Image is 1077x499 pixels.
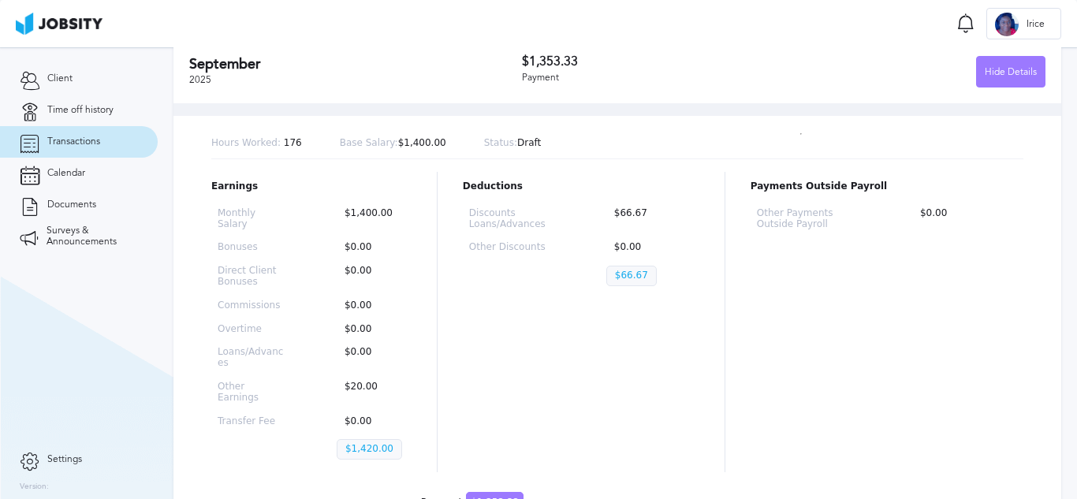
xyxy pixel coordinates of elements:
[912,208,1017,230] p: $0.00
[218,416,286,427] p: Transfer Fee
[484,137,517,148] span: Status:
[211,181,412,192] p: Earnings
[977,57,1045,88] div: Hide Details
[47,199,96,210] span: Documents
[337,300,405,311] p: $0.00
[218,242,286,253] p: Bonuses
[337,208,405,230] p: $1,400.00
[218,266,286,288] p: Direct Client Bonuses
[337,242,405,253] p: $0.00
[337,382,405,404] p: $20.00
[218,347,286,369] p: Loans/Advances
[211,137,281,148] span: Hours Worked:
[484,138,542,149] p: Draft
[606,208,693,230] p: $66.67
[757,208,862,230] p: Other Payments Outside Payroll
[522,73,784,84] div: Payment
[751,181,1023,192] p: Payments Outside Payroll
[47,168,85,179] span: Calendar
[218,382,286,404] p: Other Earnings
[189,74,211,85] span: 2025
[606,266,657,286] p: $66.67
[20,482,49,492] label: Version:
[337,324,405,335] p: $0.00
[976,56,1045,88] button: Hide Details
[522,54,784,69] h3: $1,353.33
[469,208,556,230] p: Discounts Loans/Advances
[337,416,405,427] p: $0.00
[995,13,1019,36] div: I
[218,324,286,335] p: Overtime
[986,8,1061,39] button: IIrice
[337,439,402,460] p: $1,420.00
[469,242,556,253] p: Other Discounts
[47,225,138,248] span: Surveys & Announcements
[189,56,522,73] h2: September
[1019,19,1053,30] span: Irice
[218,208,286,230] p: Monthly Salary
[463,181,699,192] p: Deductions
[337,266,405,288] p: $0.00
[606,242,693,253] p: $0.00
[47,454,82,465] span: Settings
[47,73,73,84] span: Client
[337,347,405,369] p: $0.00
[340,138,446,149] p: $1,400.00
[16,13,102,35] img: ab4bad089aa723f57921c736e9817d99.png
[47,105,114,116] span: Time off history
[340,137,398,148] span: Base Salary:
[211,138,302,149] p: 176
[218,300,286,311] p: Commissions
[47,136,100,147] span: Transactions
